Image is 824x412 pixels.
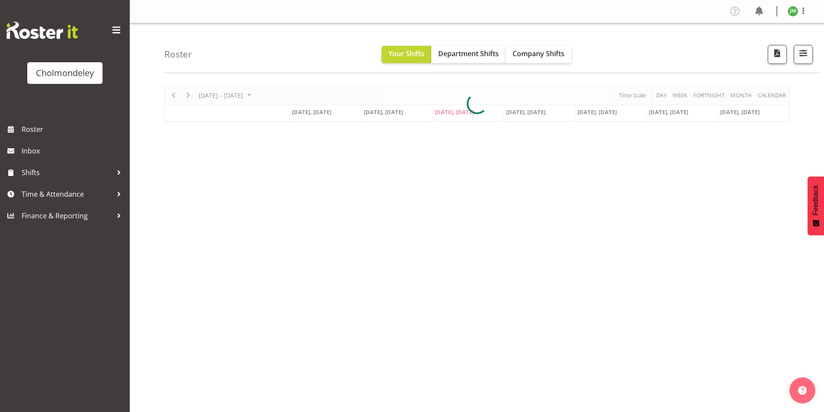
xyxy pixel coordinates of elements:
h4: Roster [164,49,192,59]
img: jesse-marychurch10205.jpg [788,6,798,16]
span: Inbox [22,144,125,157]
span: Department Shifts [438,49,499,58]
div: Cholmondeley [36,67,94,80]
span: Your Shifts [388,49,424,58]
span: Time & Attendance [22,188,112,201]
button: Company Shifts [506,46,571,63]
button: Your Shifts [382,46,431,63]
button: Filter Shifts [794,45,813,64]
button: Department Shifts [431,46,506,63]
img: help-xxl-2.png [798,386,807,395]
img: Rosterit website logo [6,22,78,39]
span: Roster [22,123,125,136]
button: Download a PDF of the roster according to the set date range. [768,45,787,64]
span: Shifts [22,166,112,179]
span: Finance & Reporting [22,209,112,222]
span: Feedback [812,185,820,215]
button: Feedback - Show survey [808,176,824,235]
span: Company Shifts [513,49,564,58]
